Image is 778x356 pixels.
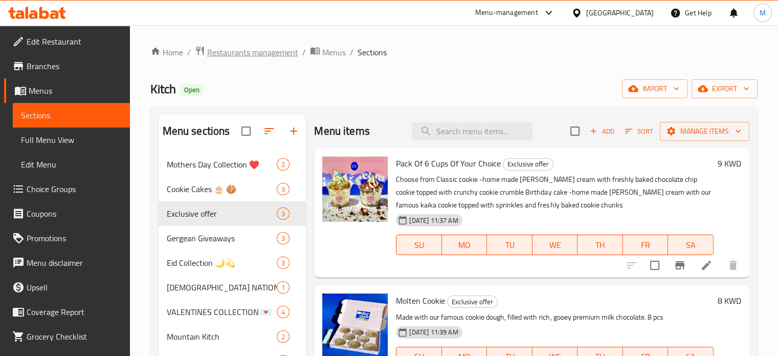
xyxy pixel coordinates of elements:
[195,46,298,59] a: Restaurants management
[27,232,122,244] span: Promotions
[27,281,122,294] span: Upsell
[487,235,532,255] button: TU
[13,103,130,128] a: Sections
[672,238,709,253] span: SA
[180,86,204,94] span: Open
[180,84,204,96] div: Open
[721,253,745,278] button: delete
[623,123,656,139] button: Sort
[27,306,122,318] span: Coverage Report
[760,7,766,18] span: M
[586,123,618,139] button: Add
[396,235,441,255] button: SU
[4,300,130,324] a: Coverage Report
[277,184,289,194] span: 3
[503,158,553,171] div: Exclusive offer
[475,7,538,19] div: Menu-management
[4,226,130,250] a: Promotions
[350,46,353,58] li: /
[623,235,669,255] button: FR
[668,253,692,278] button: Branch-specific-item
[277,332,289,342] span: 2
[4,54,130,78] a: Branches
[4,78,130,103] a: Menus
[159,226,306,250] div: Gergean Giveaways3
[187,46,191,58] li: /
[277,283,289,292] span: 1
[27,183,122,195] span: Choice Groups
[4,201,130,226] a: Coupons
[277,158,290,171] div: items
[277,183,290,195] div: items
[167,207,277,220] span: Exclusive offer
[442,235,487,255] button: MO
[447,296,498,308] div: Exclusive offer
[692,79,758,98] button: export
[167,257,277,269] div: Eid Collection 🌙💫
[668,235,714,255] button: SA
[277,209,289,219] span: 3
[358,46,387,58] span: Sections
[235,120,257,142] span: Select all sections
[577,235,623,255] button: TH
[167,281,277,294] div: KUWAIT NATIONAL GIVEAWAYS
[21,134,122,146] span: Full Menu View
[29,85,122,97] span: Menus
[491,238,528,253] span: TU
[167,232,277,244] div: Gergean Giveaways
[281,119,306,143] button: Add section
[4,29,130,54] a: Edit Restaurant
[564,120,586,142] span: Select section
[405,216,462,225] span: [DATE] 11:37 AM
[21,109,122,121] span: Sections
[586,123,618,139] span: Add item
[207,46,298,58] span: Restaurants management
[277,160,289,170] span: 2
[167,183,277,195] span: Cookie Cakes 🎂 🍪
[257,119,281,143] span: Sort sections
[718,294,741,308] h6: 8 KWD
[412,122,532,140] input: search
[630,82,679,95] span: import
[27,330,122,343] span: Grocery Checklist
[167,306,277,318] span: VALENTINES COLLECTION 💌
[159,201,306,226] div: Exclusive offer3
[150,77,176,100] span: Kitch
[668,125,741,138] span: Manage items
[314,123,370,139] h2: Menu items
[4,324,130,349] a: Grocery Checklist
[277,306,290,318] div: items
[310,46,346,59] a: Menus
[150,46,183,58] a: Home
[27,60,122,72] span: Branches
[159,324,306,349] div: Mountain Kitch2
[27,207,122,220] span: Coupons
[396,156,501,171] span: Pack Of 6 Cups Of Your Choice
[537,238,574,253] span: WE
[401,238,437,253] span: SU
[446,238,483,253] span: MO
[532,235,578,255] button: WE
[582,238,619,253] span: TH
[167,330,277,343] span: Mountain Kitch
[396,311,714,324] p: Made with our famous cookie dough, filled with rich, gooey premium milk chocolate. 8 pcs
[396,293,445,308] span: Molten Cookie
[163,123,230,139] h2: Menu sections
[627,238,664,253] span: FR
[21,158,122,171] span: Edit Menu
[4,250,130,275] a: Menu disclaimer
[159,177,306,201] div: Cookie Cakes 🎂 🍪3
[588,125,616,137] span: Add
[625,125,653,137] span: Sort
[405,327,462,337] span: [DATE] 11:39 AM
[27,257,122,269] span: Menu disclaimer
[586,7,654,18] div: [GEOGRAPHIC_DATA]
[277,307,289,317] span: 4
[159,152,306,177] div: Mothers Day Collection ♥️2
[622,79,687,98] button: import
[302,46,306,58] li: /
